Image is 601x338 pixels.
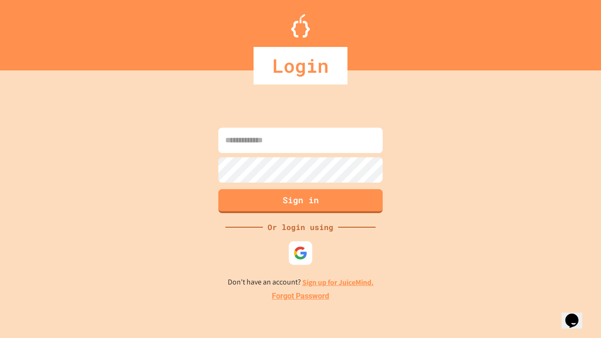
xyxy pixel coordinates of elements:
[523,260,592,300] iframe: chat widget
[562,300,592,329] iframe: chat widget
[293,246,308,260] img: google-icon.svg
[228,277,374,288] p: Don't have an account?
[254,47,347,84] div: Login
[263,222,338,233] div: Or login using
[218,189,383,213] button: Sign in
[272,291,329,302] a: Forgot Password
[302,277,374,287] a: Sign up for JuiceMind.
[291,14,310,38] img: Logo.svg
